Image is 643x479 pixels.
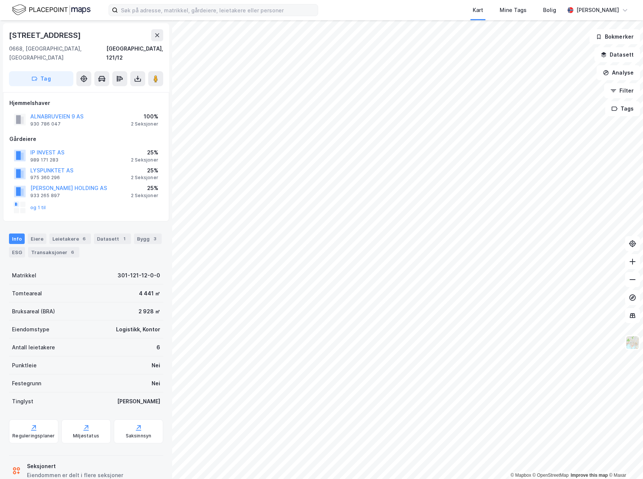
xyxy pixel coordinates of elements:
div: Nei [152,379,160,388]
div: Datasett [94,234,131,244]
div: Eiere [28,234,46,244]
div: Bygg [134,234,162,244]
iframe: Chat Widget [606,443,643,479]
div: Kontrollprogram for chat [606,443,643,479]
div: 2 Seksjoner [131,193,158,199]
div: Gårdeiere [9,135,163,144]
div: 3 [151,235,159,242]
div: Matrikkel [12,271,36,280]
div: Hjemmelshaver [9,99,163,108]
div: Info [9,234,25,244]
div: [PERSON_NAME] [576,6,619,15]
div: Bolig [543,6,556,15]
button: Analyse [597,65,640,80]
div: 25% [131,166,158,175]
div: Seksjonert [27,462,123,471]
div: 989 171 283 [30,157,58,163]
div: 1 [121,235,128,242]
div: 25% [131,184,158,193]
div: Logistikk, Kontor [116,325,160,334]
a: Improve this map [571,473,608,478]
button: Datasett [594,47,640,62]
div: Mine Tags [500,6,527,15]
div: Reguleringsplaner [12,433,55,439]
div: Festegrunn [12,379,41,388]
div: 6 [80,235,88,242]
div: Leietakere [49,234,91,244]
div: Bruksareal (BRA) [12,307,55,316]
div: Punktleie [12,361,37,370]
div: 2 Seksjoner [131,175,158,181]
div: Miljøstatus [73,433,99,439]
div: Kart [473,6,483,15]
div: Tomteareal [12,289,42,298]
div: 0668, [GEOGRAPHIC_DATA], [GEOGRAPHIC_DATA] [9,44,106,62]
div: Nei [152,361,160,370]
div: Tinglyst [12,397,33,406]
img: Z [625,335,640,350]
button: Bokmerker [589,29,640,44]
a: OpenStreetMap [533,473,569,478]
div: 100% [131,112,158,121]
a: Mapbox [511,473,531,478]
div: [PERSON_NAME] [117,397,160,406]
div: 2 928 ㎡ [138,307,160,316]
div: 301-121-12-0-0 [118,271,160,280]
div: 930 786 047 [30,121,61,127]
div: 933 265 897 [30,193,60,199]
input: Søk på adresse, matrikkel, gårdeiere, leietakere eller personer [118,4,318,16]
div: 4 441 ㎡ [139,289,160,298]
div: Saksinnsyn [126,433,152,439]
button: Filter [604,83,640,98]
div: Transaksjoner [28,247,79,257]
div: 6 [156,343,160,352]
div: Eiendomstype [12,325,49,334]
div: [STREET_ADDRESS] [9,29,82,41]
button: Tags [605,101,640,116]
button: Tag [9,71,73,86]
div: ESG [9,247,25,257]
div: 6 [69,248,76,256]
div: 25% [131,148,158,157]
div: 2 Seksjoner [131,121,158,127]
div: 975 360 296 [30,175,60,181]
img: logo.f888ab2527a4732fd821a326f86c7f29.svg [12,3,91,16]
div: 2 Seksjoner [131,157,158,163]
div: Antall leietakere [12,343,55,352]
div: [GEOGRAPHIC_DATA], 121/12 [106,44,163,62]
